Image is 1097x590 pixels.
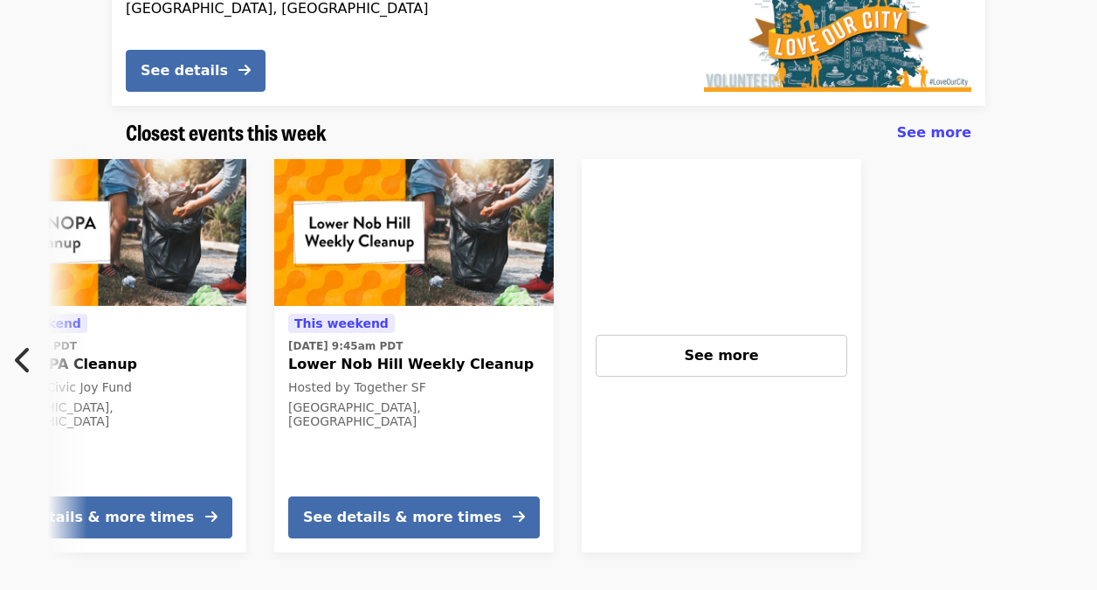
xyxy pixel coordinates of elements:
[15,344,32,377] i: chevron-left icon
[288,338,403,354] time: [DATE] 9:45am PDT
[897,122,971,143] a: See more
[141,60,228,81] div: See details
[303,507,501,528] div: See details & more times
[274,159,554,306] img: Lower Nob Hill Weekly Cleanup organized by Together SF
[596,335,847,377] button: See more
[897,124,971,141] span: See more
[126,120,327,145] a: Closest events this week
[288,496,540,538] button: See details & more times
[513,509,525,525] i: arrow-right icon
[582,159,861,552] a: See more
[205,509,217,525] i: arrow-right icon
[288,380,426,394] span: Hosted by Together SF
[112,120,985,145] div: Closest events this week
[126,50,266,92] button: See details
[294,316,389,330] span: This weekend
[288,400,540,430] div: [GEOGRAPHIC_DATA], [GEOGRAPHIC_DATA]
[684,347,758,364] span: See more
[288,354,540,375] span: Lower Nob Hill Weekly Cleanup
[238,62,251,79] i: arrow-right icon
[274,159,554,552] a: See details for "Lower Nob Hill Weekly Cleanup"
[126,116,327,147] span: Closest events this week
